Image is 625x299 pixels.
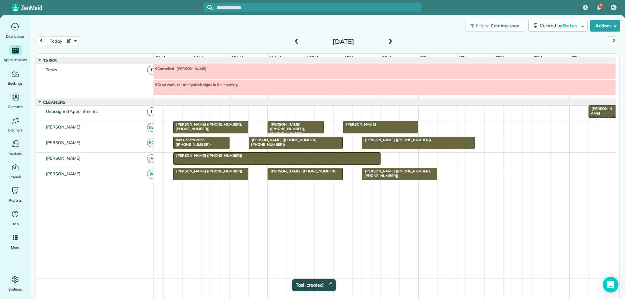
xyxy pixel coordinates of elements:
span: Colored by [540,23,579,29]
span: BS [147,123,156,132]
span: Dashboard [6,33,24,40]
span: [PERSON_NAME] [343,122,376,127]
span: 2pm [381,55,392,60]
span: JM [147,154,156,163]
span: Ilex Construction ([PHONE_NUMBER]) [173,138,211,147]
span: [PERSON_NAME] ([PHONE_NUMBER]) [173,169,243,173]
span: T [147,66,156,75]
h2: [DATE] [303,38,384,45]
span: Reports [9,197,22,204]
span: Appointments [4,57,27,63]
span: [PERSON_NAME] ([PHONE_NUMBER], [PHONE_NUMBER]) [588,106,613,134]
button: Colored byStatus [528,20,588,32]
a: Invoices [3,139,28,157]
span: 6pm [532,55,544,60]
a: Appointments [3,45,28,63]
span: 8am [154,55,166,60]
span: Help [11,221,19,227]
a: Dashboard [3,21,28,40]
span: BC [147,139,156,147]
a: Cleaners [3,115,28,133]
span: [PERSON_NAME] [45,156,82,161]
span: 3pm [419,55,430,60]
button: next [608,36,620,45]
a: Help [3,209,28,227]
span: 4pm [457,55,468,60]
span: Tasks [42,58,58,63]
span: JR [147,170,156,179]
span: Contacts [8,103,22,110]
span: 1pm [343,55,354,60]
span: Tasks [45,67,58,72]
span: ! [147,107,156,116]
div: 7 unread notifications [592,1,606,15]
span: Invoices [9,150,22,157]
span: 7 [600,3,602,8]
span: Cleaners [8,127,22,133]
a: Contacts [3,92,28,110]
span: 7pm [570,55,581,60]
span: [PERSON_NAME] ([PHONE_NUMBER]) [267,169,337,173]
span: 11am [268,55,282,60]
span: 9am [192,55,204,60]
span: [PERSON_NAME] ([PHONE_NUMBER], [PHONE_NUMBER]) [173,122,242,131]
span: [PERSON_NAME] ([PHONE_NUMBER]) [362,138,431,142]
span: Unassigned Appointments [45,109,99,114]
div: Task created! [292,279,336,291]
button: Actions [590,20,620,32]
span: [PERSON_NAME] [45,124,82,129]
a: Payroll [3,162,28,180]
span: Bookings [8,80,23,87]
span: [PERSON_NAME] [45,140,82,145]
div: Open Intercom Messenger [603,277,618,292]
span: Filters: [476,23,490,29]
span: Drop work car at hightech signs in the morning [154,82,238,87]
span: Cleaners [42,100,67,105]
span: 5pm [494,55,506,60]
span: Status [562,23,578,29]
span: 10am [230,55,244,60]
span: Payroll [9,174,21,180]
a: Settings [3,274,28,292]
span: [PERSON_NAME] ([PHONE_NUMBER], [PHONE_NUMBER]) [362,169,431,178]
span: [PERSON_NAME] [45,171,82,176]
span: Cancelled- [PERSON_NAME] [154,66,207,71]
a: Reports [3,185,28,204]
button: Focus search [203,5,213,10]
span: [PERSON_NAME] ([PHONE_NUMBER], [PHONE_NUMBER]) [267,122,305,136]
span: AJ [612,5,616,10]
button: prev [35,36,48,45]
svg: Focus search [207,5,213,10]
span: More [11,244,19,251]
span: Coming soon [491,23,520,29]
a: Bookings [3,68,28,87]
span: [PERSON_NAME] ([PHONE_NUMBER]) [173,153,243,158]
span: Settings [8,286,22,292]
span: [PERSON_NAME] ([PHONE_NUMBER], [PHONE_NUMBER]) [248,138,317,147]
span: 12pm [305,55,319,60]
button: today [47,36,65,45]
